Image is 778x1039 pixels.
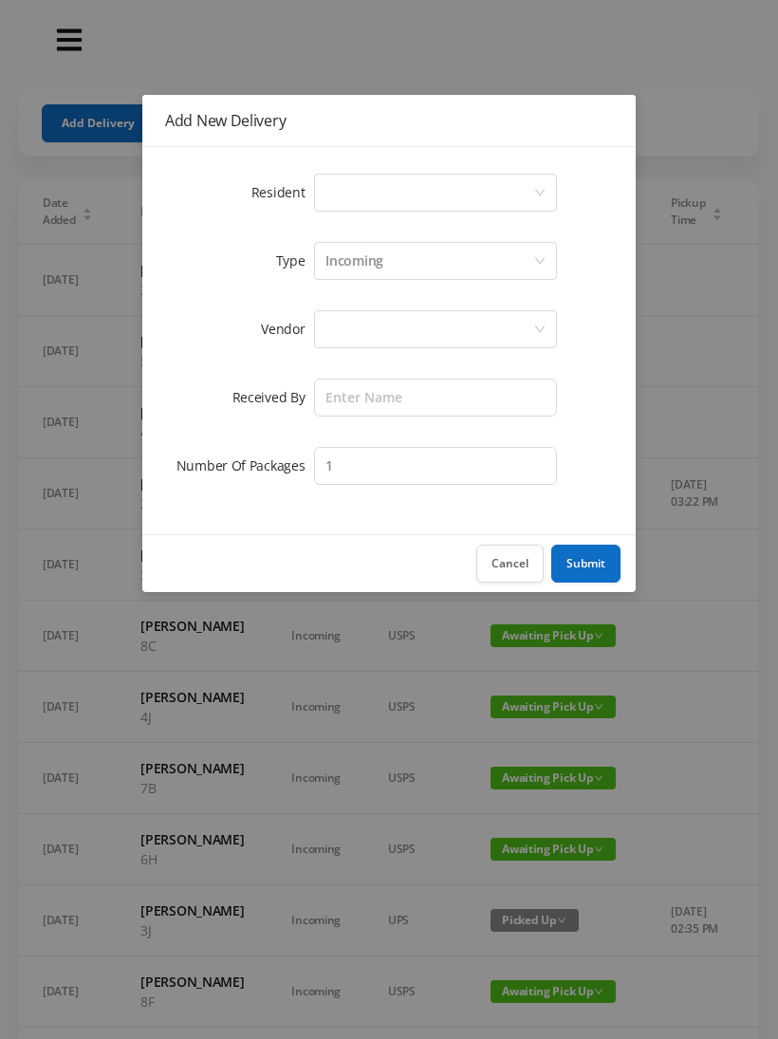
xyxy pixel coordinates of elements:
label: Number Of Packages [176,456,315,474]
label: Resident [251,183,315,201]
i: icon: down [534,324,546,337]
button: Submit [551,545,621,583]
div: Incoming [325,243,383,279]
form: Add New Delivery [165,170,613,489]
i: icon: down [534,187,546,200]
i: icon: down [534,255,546,269]
label: Vendor [261,320,314,338]
div: Add New Delivery [165,110,613,131]
label: Received By [232,388,315,406]
button: Cancel [476,545,544,583]
input: Enter Name [314,379,557,417]
label: Type [276,251,315,269]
